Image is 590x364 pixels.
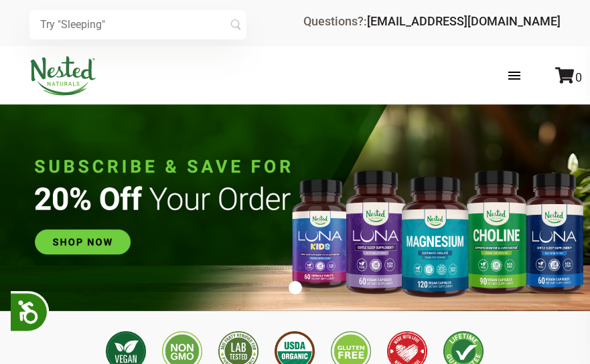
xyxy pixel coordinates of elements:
a: 0 [555,70,582,84]
a: [EMAIL_ADDRESS][DOMAIN_NAME] [367,14,561,28]
div: Questions?: [303,15,561,27]
button: 1 of 1 [289,281,302,294]
img: Nested Naturals [29,56,96,96]
input: Try "Sleeping" [29,10,246,39]
span: 0 [575,70,582,84]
